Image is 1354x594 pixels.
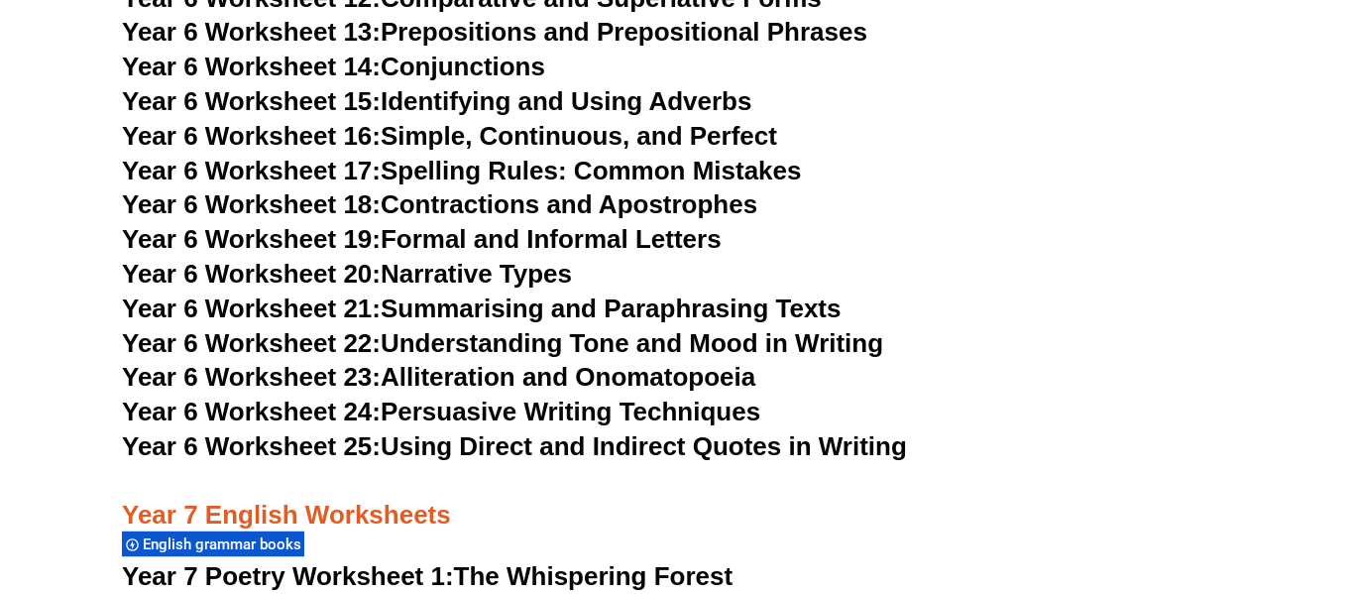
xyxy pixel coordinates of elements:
[122,52,381,81] span: Year 6 Worksheet 14:
[143,535,307,553] span: English grammar books
[122,431,907,461] a: Year 6 Worksheet 25:Using Direct and Indirect Quotes in Writing
[122,156,801,185] a: Year 6 Worksheet 17:Spelling Rules: Common Mistakes
[1025,370,1354,594] iframe: Chat Widget
[122,294,381,323] span: Year 6 Worksheet 21:
[122,121,777,151] a: Year 6 Worksheet 16:Simple, Continuous, and Perfect
[122,294,841,323] a: Year 6 Worksheet 21:Summarising and Paraphrasing Texts
[122,465,1232,533] h3: Year 7 English Worksheets
[122,561,733,591] a: Year 7 Poetry Worksheet 1:The Whispering Forest
[122,328,883,358] a: Year 6 Worksheet 22:Understanding Tone and Mood in Writing
[122,362,381,392] span: Year 6 Worksheet 23:
[122,259,381,289] span: Year 6 Worksheet 20:
[122,52,545,81] a: Year 6 Worksheet 14:Conjunctions
[122,561,454,591] span: Year 7 Poetry Worksheet 1:
[122,224,381,254] span: Year 6 Worksheet 19:
[122,431,381,461] span: Year 6 Worksheet 25:
[122,17,381,47] span: Year 6 Worksheet 13:
[122,328,381,358] span: Year 6 Worksheet 22:
[122,121,381,151] span: Year 6 Worksheet 16:
[122,224,722,254] a: Year 6 Worksheet 19:Formal and Informal Letters
[122,17,867,47] a: Year 6 Worksheet 13:Prepositions and Prepositional Phrases
[122,189,381,219] span: Year 6 Worksheet 18:
[122,86,381,116] span: Year 6 Worksheet 15:
[122,86,751,116] a: Year 6 Worksheet 15:Identifying and Using Adverbs
[122,156,381,185] span: Year 6 Worksheet 17:
[122,259,572,289] a: Year 6 Worksheet 20:Narrative Types
[122,531,304,557] div: English grammar books
[122,362,755,392] a: Year 6 Worksheet 23:Alliteration and Onomatopoeia
[122,397,381,426] span: Year 6 Worksheet 24:
[122,189,757,219] a: Year 6 Worksheet 18:Contractions and Apostrophes
[122,397,760,426] a: Year 6 Worksheet 24:Persuasive Writing Techniques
